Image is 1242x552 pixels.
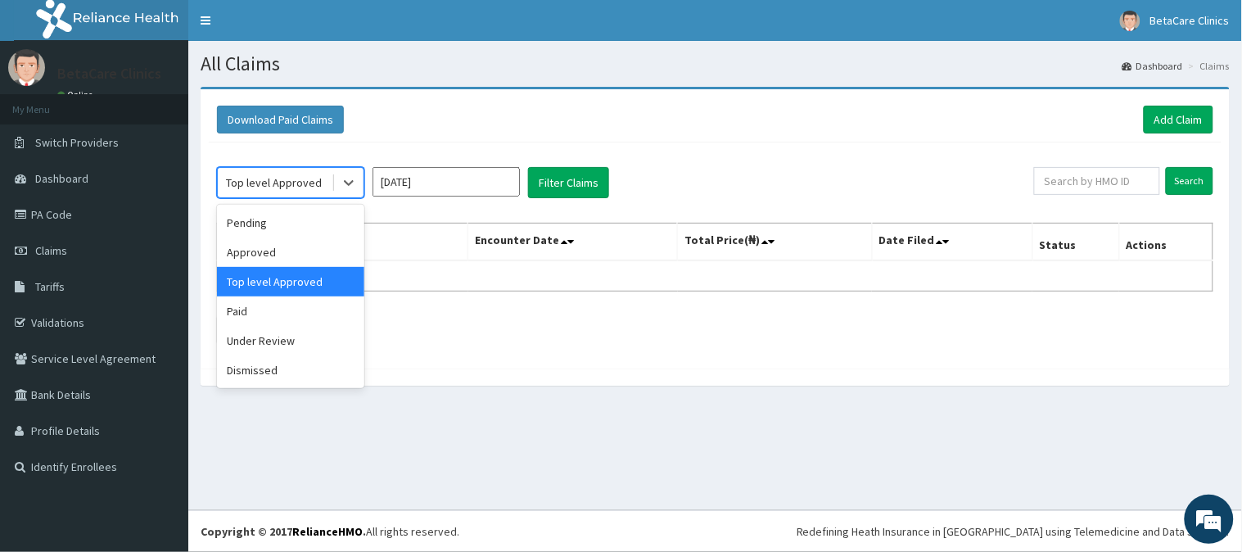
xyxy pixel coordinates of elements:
[30,82,66,123] img: d_794563401_company_1708531726252_794563401
[201,524,366,539] strong: Copyright © 2017 .
[8,49,45,86] img: User Image
[1166,167,1213,195] input: Search
[57,89,97,101] a: Online
[678,224,872,261] th: Total Price(₦)
[95,170,226,335] span: We're online!
[35,279,65,294] span: Tariffs
[1032,224,1119,261] th: Status
[188,510,1242,552] footer: All rights reserved.
[292,524,363,539] a: RelianceHMO
[1034,167,1160,195] input: Search by HMO ID
[1119,224,1213,261] th: Actions
[269,8,308,48] div: Minimize live chat window
[217,106,344,133] button: Download Paid Claims
[217,267,364,296] div: Top level Approved
[8,373,312,431] textarea: Type your message and hit 'Enter'
[217,326,364,355] div: Under Review
[217,355,364,385] div: Dismissed
[1120,11,1140,31] img: User Image
[217,238,364,267] div: Approved
[1150,13,1230,28] span: BetaCare Clinics
[1185,59,1230,73] li: Claims
[872,224,1032,261] th: Date Filed
[57,66,161,81] p: BetaCare Clinics
[85,92,275,113] div: Chat with us now
[1122,59,1183,73] a: Dashboard
[35,243,67,258] span: Claims
[35,171,88,186] span: Dashboard
[217,296,364,326] div: Paid
[1144,106,1213,133] a: Add Claim
[468,224,678,261] th: Encounter Date
[217,208,364,238] div: Pending
[201,53,1230,75] h1: All Claims
[373,167,520,197] input: Select Month and Year
[797,523,1230,540] div: Redefining Heath Insurance in [GEOGRAPHIC_DATA] using Telemedicine and Data Science!
[226,174,322,191] div: Top level Approved
[35,135,119,150] span: Switch Providers
[528,167,609,198] button: Filter Claims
